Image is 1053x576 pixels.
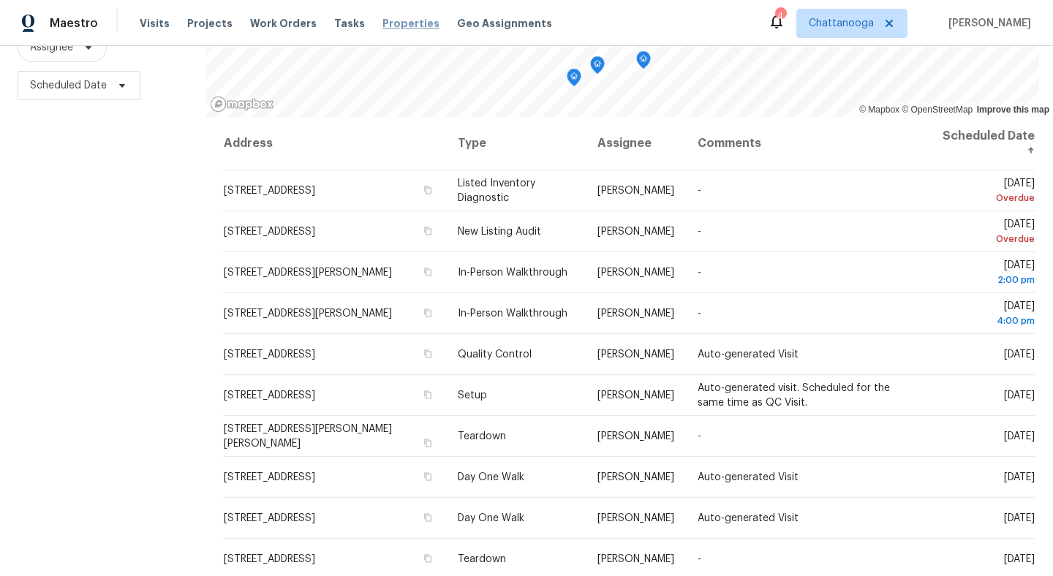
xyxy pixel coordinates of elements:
a: Mapbox [859,105,899,115]
span: [PERSON_NAME] [597,227,674,237]
div: 2:00 pm [941,273,1035,287]
button: Copy Address [421,183,434,197]
span: - [698,554,701,564]
span: [STREET_ADDRESS][PERSON_NAME] [224,308,392,319]
span: [DATE] [941,178,1035,205]
span: Chattanooga [809,16,874,31]
span: In-Person Walkthrough [458,308,567,319]
span: [PERSON_NAME] [597,472,674,482]
div: Overdue [941,191,1035,205]
div: Map marker [590,56,605,79]
span: New Listing Audit [458,227,541,237]
span: [DATE] [1004,554,1035,564]
th: Address [223,117,446,170]
span: - [698,308,701,319]
div: Map marker [567,69,581,91]
span: Auto-generated visit. Scheduled for the same time as QC Visit. [698,383,890,408]
span: Setup [458,390,487,401]
button: Copy Address [421,470,434,483]
span: [PERSON_NAME] [597,308,674,319]
span: Work Orders [250,16,317,31]
span: Auto-generated Visit [698,472,799,482]
span: [PERSON_NAME] [597,390,674,401]
a: Improve this map [977,105,1049,115]
span: [STREET_ADDRESS] [224,554,315,564]
th: Assignee [586,117,686,170]
span: Assignee [30,40,73,55]
span: [STREET_ADDRESS][PERSON_NAME] [224,268,392,278]
span: Auto-generated Visit [698,513,799,523]
a: OpenStreetMap [902,105,973,115]
span: - [698,227,701,237]
button: Copy Address [421,511,434,524]
span: - [698,431,701,442]
a: Mapbox homepage [210,96,274,113]
button: Copy Address [421,436,434,450]
span: Tasks [334,18,365,29]
span: [PERSON_NAME] [597,349,674,360]
button: Copy Address [421,388,434,401]
div: Overdue [941,232,1035,246]
th: Type [446,117,586,170]
span: [STREET_ADDRESS] [224,472,315,482]
button: Copy Address [421,552,434,565]
th: Scheduled Date ↑ [929,117,1035,170]
span: [STREET_ADDRESS] [224,513,315,523]
span: [DATE] [941,219,1035,246]
div: 4 [775,9,785,23]
span: Auto-generated Visit [698,349,799,360]
span: Listed Inventory Diagnostic [458,178,535,203]
span: Maestro [50,16,98,31]
span: [STREET_ADDRESS] [224,186,315,196]
button: Copy Address [421,347,434,360]
span: [DATE] [1004,472,1035,482]
span: [PERSON_NAME] [943,16,1031,31]
span: Geo Assignments [457,16,552,31]
span: Projects [187,16,233,31]
span: [STREET_ADDRESS] [224,227,315,237]
span: Day One Walk [458,472,524,482]
span: [DATE] [941,301,1035,328]
span: Properties [382,16,439,31]
span: [PERSON_NAME] [597,554,674,564]
span: Teardown [458,431,506,442]
span: Scheduled Date [30,78,107,93]
span: [PERSON_NAME] [597,431,674,442]
span: Visits [140,16,170,31]
button: Copy Address [421,224,434,238]
span: Quality Control [458,349,532,360]
span: Day One Walk [458,513,524,523]
span: [DATE] [941,260,1035,287]
span: In-Person Walkthrough [458,268,567,278]
span: [STREET_ADDRESS][PERSON_NAME][PERSON_NAME] [224,424,392,449]
span: [STREET_ADDRESS] [224,349,315,360]
span: [DATE] [1004,390,1035,401]
span: [STREET_ADDRESS] [224,390,315,401]
button: Copy Address [421,265,434,278]
span: [PERSON_NAME] [597,268,674,278]
span: [DATE] [1004,349,1035,360]
span: - [698,186,701,196]
th: Comments [686,117,929,170]
span: Teardown [458,554,506,564]
button: Copy Address [421,306,434,319]
span: - [698,268,701,278]
span: [PERSON_NAME] [597,513,674,523]
div: 4:00 pm [941,314,1035,328]
div: Map marker [636,51,651,74]
span: [DATE] [1004,513,1035,523]
span: [DATE] [1004,431,1035,442]
span: [PERSON_NAME] [597,186,674,196]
